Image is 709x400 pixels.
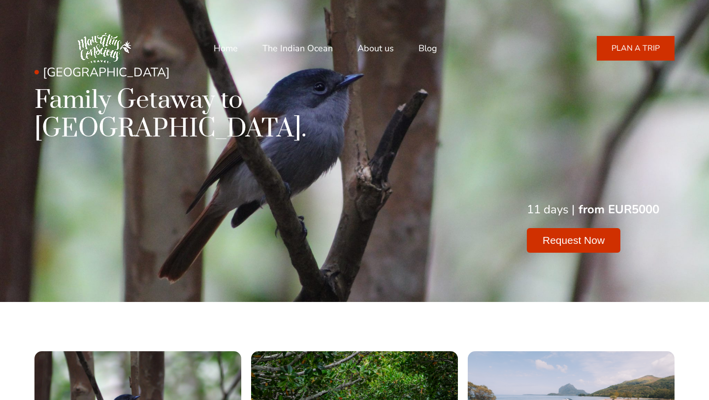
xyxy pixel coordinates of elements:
a: Blog [419,36,437,60]
a: About us [357,36,394,60]
a: PLAN A TRIP [597,36,675,61]
div: 11 days | [527,201,575,218]
div: from EUR5000 [579,201,659,218]
h1: Family Getaway to [GEOGRAPHIC_DATA]. [34,86,458,143]
button: Request Now [527,228,620,253]
a: The Indian Ocean [262,36,333,60]
a: Home [214,36,238,60]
